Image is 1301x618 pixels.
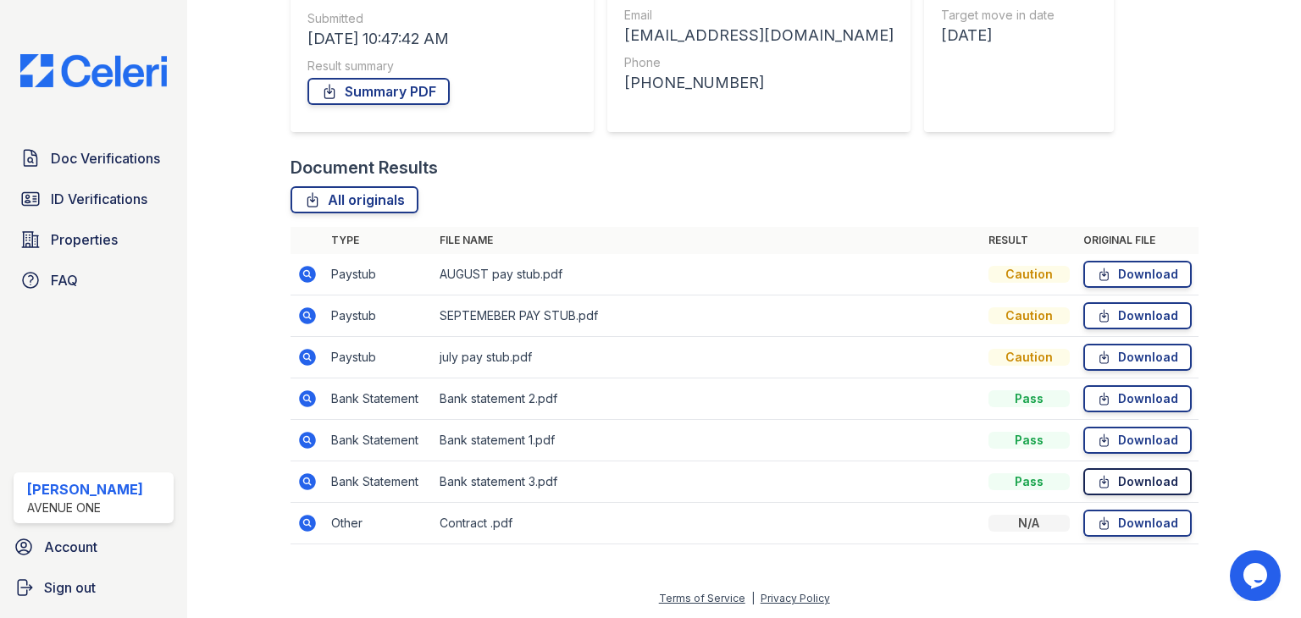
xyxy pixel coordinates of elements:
div: | [751,592,755,604]
td: Bank Statement [324,461,433,503]
div: Avenue One [27,499,143,516]
a: FAQ [14,263,174,297]
div: Pass [988,432,1070,449]
a: Download [1083,427,1192,454]
div: Pass [988,473,1070,490]
div: [PHONE_NUMBER] [624,71,894,95]
td: Paystub [324,337,433,378]
a: Download [1083,385,1192,412]
a: Privacy Policy [761,592,830,604]
a: Download [1083,510,1192,537]
span: Properties [51,229,118,250]
div: Phone [624,54,894,71]
div: Pass [988,390,1070,407]
th: Result [982,227,1077,254]
a: Sign out [7,571,180,604]
a: Doc Verifications [14,141,174,175]
span: FAQ [51,270,78,290]
span: Account [44,537,97,557]
td: Paystub [324,295,433,337]
td: AUGUST pay stub.pdf [433,254,982,295]
td: Paystub [324,254,433,295]
a: Download [1083,261,1192,288]
td: Bank statement 3.pdf [433,461,982,503]
td: Contract .pdf [433,503,982,544]
td: Bank Statement [324,378,433,420]
div: [PERSON_NAME] [27,479,143,499]
td: Other [324,503,433,544]
span: Doc Verifications [51,148,160,168]
td: Bank Statement [324,420,433,461]
a: Download [1083,302,1192,329]
iframe: chat widget [1230,550,1284,601]
img: CE_Logo_Blue-a8612792a0a2168367f1c8372b55b34899dd931a85d93a1a3d3e32e68fde9ad4.png [7,54,180,87]
a: Summary PDF [307,78,450,105]
a: ID Verifications [14,182,174,216]
div: Caution [988,307,1070,324]
th: Type [324,227,433,254]
td: Bank statement 2.pdf [433,378,982,420]
div: [DATE] [941,24,1092,47]
div: Result summary [307,58,577,74]
a: Terms of Service [659,592,745,604]
div: Target move in date [941,7,1092,24]
a: Account [7,530,180,564]
div: Submitted [307,10,577,27]
div: Caution [988,266,1070,283]
td: july pay stub.pdf [433,337,982,378]
a: Download [1083,468,1192,495]
div: [DATE] 10:47:42 AM [307,27,577,51]
div: N/A [988,515,1070,532]
td: SEPTEMEBER PAY STUB.pdf [433,295,982,337]
a: Properties [14,223,174,257]
a: All originals [291,186,418,213]
td: Bank statement 1.pdf [433,420,982,461]
th: File name [433,227,982,254]
span: Sign out [44,577,96,598]
div: [EMAIL_ADDRESS][DOMAIN_NAME] [624,24,894,47]
span: ID Verifications [51,189,147,209]
div: Caution [988,349,1070,366]
div: Email [624,7,894,24]
th: Original file [1077,227,1199,254]
div: Document Results [291,156,438,179]
a: Download [1083,344,1192,371]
